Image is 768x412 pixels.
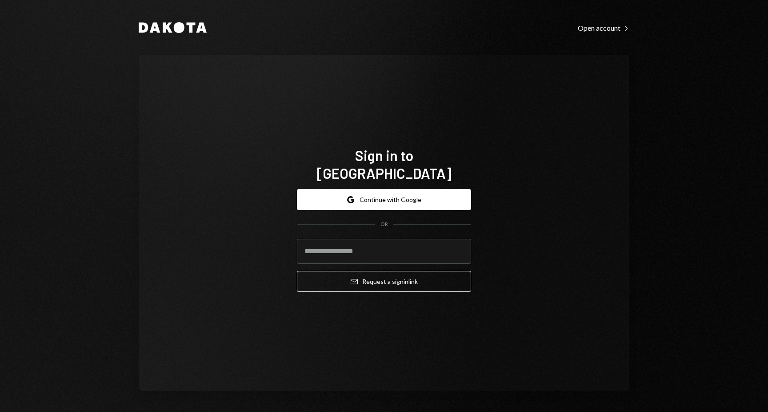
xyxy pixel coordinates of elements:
h1: Sign in to [GEOGRAPHIC_DATA] [297,146,471,182]
div: OR [380,221,388,228]
button: Request a signinlink [297,271,471,292]
a: Open account [578,23,629,32]
button: Continue with Google [297,189,471,210]
div: Open account [578,24,629,32]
